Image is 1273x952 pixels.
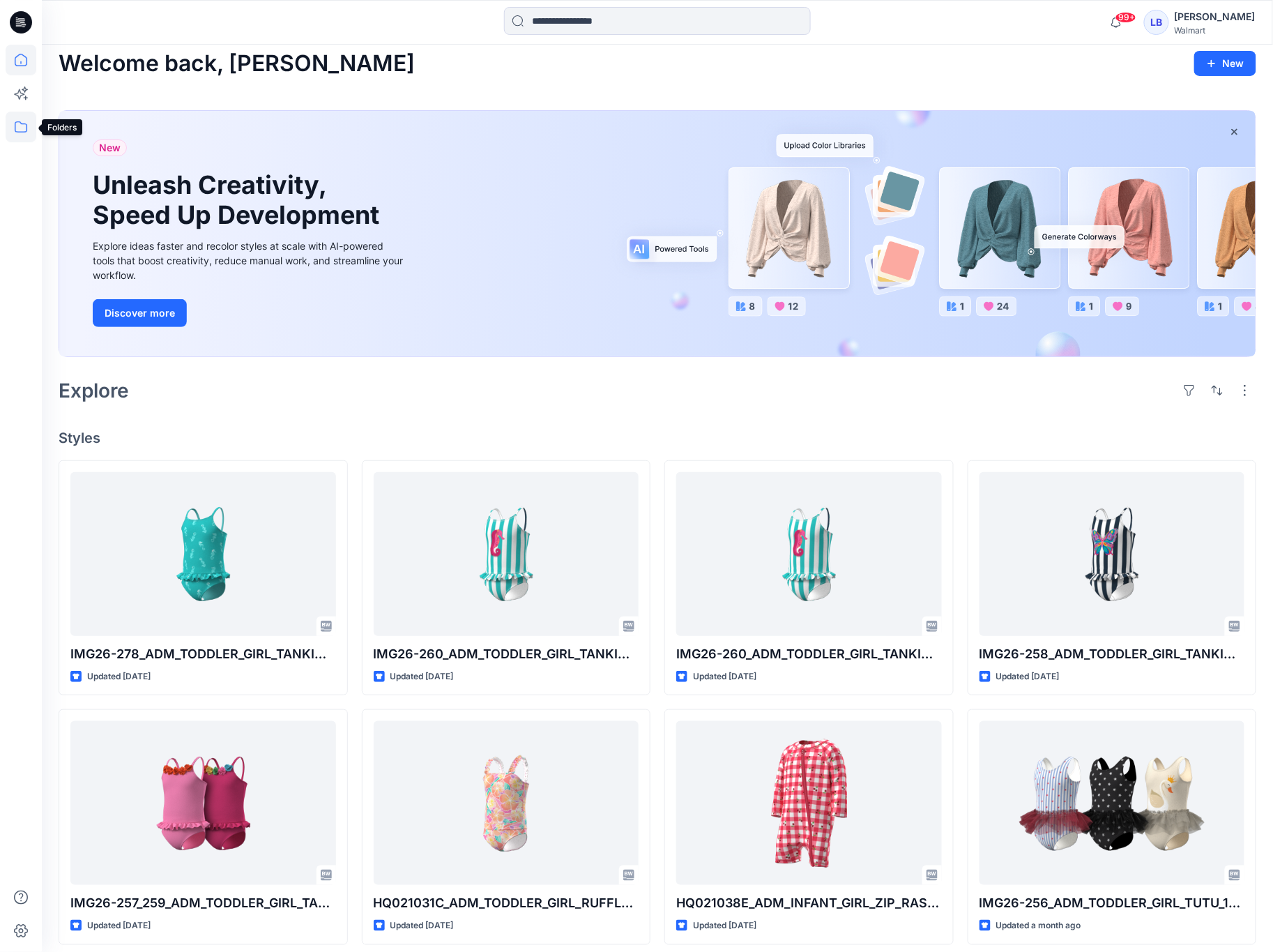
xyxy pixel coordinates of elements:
[1144,10,1169,35] div: LB
[59,430,1256,446] h4: Styles
[374,893,639,913] p: HQ021031C_ADM_TODDLER_GIRL_RUFFLE_STRAP_TANKINI_SET
[59,51,415,77] h2: Welcome back, [PERSON_NAME]
[93,299,187,327] button: Discover more
[87,919,151,933] p: Updated [DATE]
[70,721,336,885] a: IMG26-257_259_ADM_TODDLER_GIRL_TANKINI_WITH_3D_ROSETTES
[996,670,1060,684] p: Updated [DATE]
[676,644,942,664] p: IMG26-260_ADM_TODDLER_GIRL_TANKINI_WITH_RUFFLE SCOOP BOTTOM
[390,919,454,933] p: Updated [DATE]
[1194,51,1256,76] button: New
[676,893,942,913] p: HQ021038E_ADM_INFANT_GIRL_ZIP_RASH_GUARD
[59,379,129,402] h2: Explore
[374,472,639,636] a: IMG26-260_ADM_TODDLER_GIRL_TANKINI_WITH_RUFFLE SCOOP BOTTOM
[1175,25,1256,36] div: Walmart
[979,893,1245,913] p: IMG26-256_ADM_TODDLER_GIRL_TUTU_1PC
[374,721,639,885] a: HQ021031C_ADM_TODDLER_GIRL_RUFFLE_STRAP_TANKINI_SET
[93,239,406,282] div: Explore ideas faster and recolor styles at scale with AI-powered tools that boost creativity, red...
[979,644,1245,664] p: IMG26-258_ADM_TODDLER_GIRL_TANKINI_WITH_RUFFLE_SCOOP_BOTTOM
[676,721,942,885] a: HQ021038E_ADM_INFANT_GIRL_ZIP_RASH_GUARD
[693,670,756,684] p: Updated [DATE]
[99,139,121,156] span: New
[70,644,336,664] p: IMG26-278_ADM_TODDLER_GIRL_TANKINI_WITH_RUFFLE SCOOP BOTTOM
[979,472,1245,636] a: IMG26-258_ADM_TODDLER_GIRL_TANKINI_WITH_RUFFLE_SCOOP_BOTTOM
[996,919,1081,933] p: Updated a month ago
[70,472,336,636] a: IMG26-278_ADM_TODDLER_GIRL_TANKINI_WITH_RUFFLE SCOOP BOTTOM
[374,644,639,664] p: IMG26-260_ADM_TODDLER_GIRL_TANKINI_WITH_RUFFLE SCOOP BOTTOM
[1115,12,1136,23] span: 99+
[93,170,386,230] h1: Unleash Creativity, Speed Up Development
[70,893,336,913] p: IMG26-257_259_ADM_TODDLER_GIRL_TANKINI_WITH_3D_ROSETTES
[1175,8,1256,25] div: [PERSON_NAME]
[87,670,151,684] p: Updated [DATE]
[979,721,1245,885] a: IMG26-256_ADM_TODDLER_GIRL_TUTU_1PC
[693,919,756,933] p: Updated [DATE]
[93,299,406,327] a: Discover more
[390,670,454,684] p: Updated [DATE]
[676,472,942,636] a: IMG26-260_ADM_TODDLER_GIRL_TANKINI_WITH_RUFFLE SCOOP BOTTOM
